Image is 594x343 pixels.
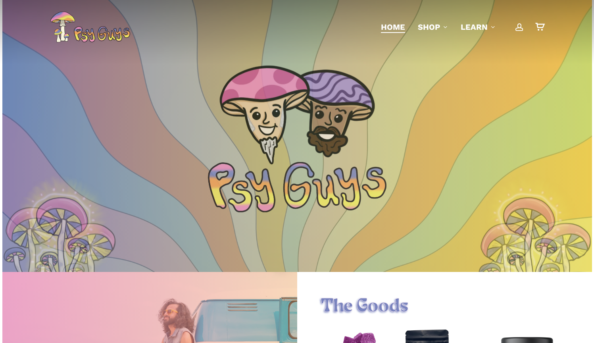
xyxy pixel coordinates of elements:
img: Psychedelic PsyGuys Text Logo [208,162,386,212]
a: Shop [418,21,448,33]
img: PsyGuys [50,11,130,43]
h1: The Goods [321,296,568,318]
img: Colorful psychedelic mushrooms with pink, blue, and yellow patterns on a glowing yellow background. [481,172,580,315]
a: Home [381,21,405,33]
span: Learn [461,22,488,32]
img: Colorful psychedelic mushrooms with pink, blue, and yellow patterns on a glowing yellow background. [14,172,113,315]
img: PsyGuys Heads Logo [218,55,377,174]
span: Shop [418,22,440,32]
a: Learn [461,21,496,33]
span: Home [381,22,405,32]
